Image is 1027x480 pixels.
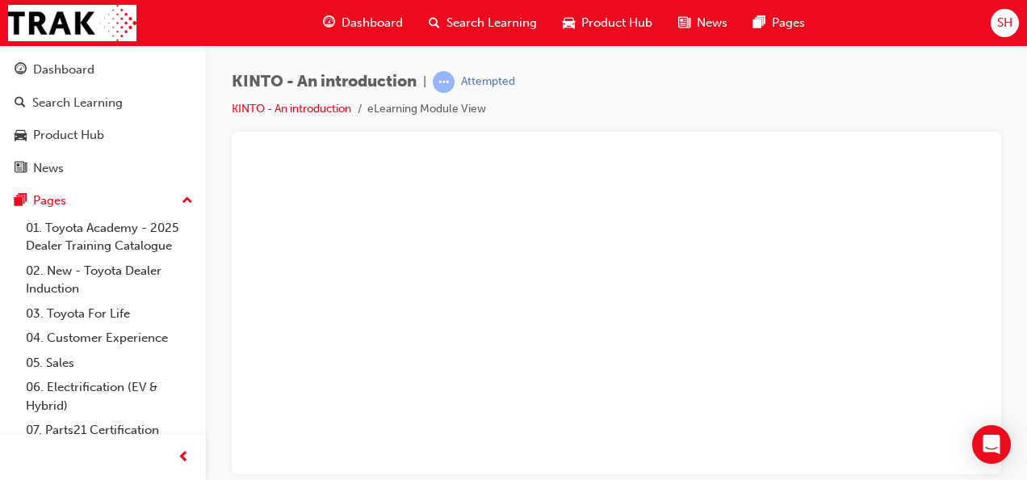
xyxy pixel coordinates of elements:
a: 01. Toyota Academy - 2025 Dealer Training Catalogue [19,216,199,259]
div: Attempted [461,74,515,90]
span: Search Learning [446,14,537,32]
span: news-icon [15,162,27,176]
span: pages-icon [753,13,765,33]
a: KINTO - An introduction [232,102,351,116]
span: SH [997,14,1012,32]
span: up-icon [182,191,193,212]
a: guage-iconDashboard [310,6,416,40]
button: Pages [6,186,199,216]
a: search-iconSearch Learning [416,6,550,40]
div: Open Intercom Messenger [972,425,1011,464]
a: Search Learning [6,88,199,118]
span: search-icon [15,96,26,111]
button: SH [991,9,1019,37]
span: News [697,14,727,32]
span: car-icon [563,13,575,33]
a: 07. Parts21 Certification [19,418,199,443]
span: Pages [772,14,805,32]
a: Product Hub [6,120,199,150]
a: news-iconNews [665,6,740,40]
span: learningRecordVerb_ATTEMPT-icon [433,71,455,93]
li: eLearning Module View [367,100,486,119]
button: DashboardSearch LearningProduct HubNews [6,52,199,186]
span: Product Hub [581,14,652,32]
a: pages-iconPages [740,6,818,40]
a: Dashboard [6,55,199,85]
span: search-icon [429,13,440,33]
span: guage-icon [15,63,27,78]
span: guage-icon [323,13,335,33]
span: news-icon [678,13,690,33]
img: Trak [8,5,136,41]
span: KINTO - An introduction [232,73,417,91]
a: 02. New - Toyota Dealer Induction [19,259,199,301]
span: | [423,73,426,91]
span: pages-icon [15,194,27,208]
a: 06. Electrification (EV & Hybrid) [19,375,199,418]
span: prev-icon [178,448,190,468]
div: Dashboard [33,61,94,79]
a: 04. Customer Experience [19,326,199,351]
div: Pages [33,192,66,210]
a: car-iconProduct Hub [550,6,665,40]
a: 03. Toyota For Life [19,301,199,326]
div: Search Learning [32,94,123,112]
span: Dashboard [342,14,403,32]
a: 05. Sales [19,351,199,376]
a: News [6,154,199,183]
span: car-icon [15,128,27,143]
div: Product Hub [33,126,104,145]
div: News [33,159,64,178]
